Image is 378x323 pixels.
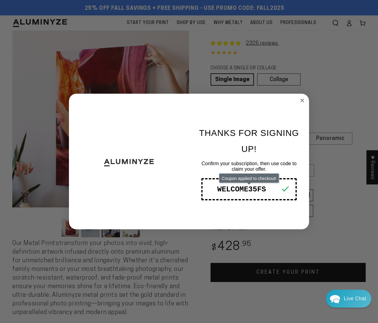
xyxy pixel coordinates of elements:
span: Confirm your subscription, then use code to claim your offer. [202,161,297,172]
div: Chat widget toggle [326,290,371,308]
img: 9ecd265b-d499-4fda-aba9-c0e7e2342436.png [69,94,189,229]
span: Coupon applied to checkout! [219,174,279,183]
button: Copy coupon code [201,178,297,200]
span: THANKS FOR SIGNING UP! [199,128,299,154]
div: WELCOME35FS [207,185,276,194]
button: Close dialog [299,97,306,104]
div: Contact Us Directly [344,290,366,308]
